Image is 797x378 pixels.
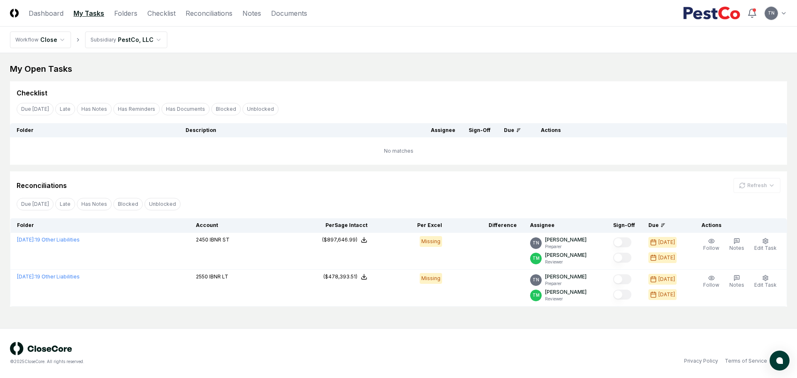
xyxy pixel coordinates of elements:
[196,273,208,280] span: 2550
[658,254,675,261] div: [DATE]
[10,63,787,75] div: My Open Tasks
[322,236,357,244] div: ($897,646.99)
[55,198,75,210] button: Late
[196,222,293,229] div: Account
[323,273,357,280] div: ($478,393.51)
[10,342,72,355] img: logo
[729,282,744,288] span: Notes
[147,8,176,18] a: Checklist
[209,273,228,280] span: IBNR LT
[703,245,719,251] span: Follow
[449,218,523,233] th: Difference
[10,9,19,17] img: Logo
[17,180,67,190] div: Reconciliations
[17,273,35,280] span: [DATE] :
[420,273,442,284] div: Missing
[523,218,606,233] th: Assignee
[196,237,208,243] span: 2450
[113,198,143,210] button: Blocked
[545,259,587,265] p: Reviewer
[729,245,744,251] span: Notes
[15,36,39,44] div: Workflow
[90,36,116,44] div: Subsidiary
[10,137,787,165] td: No matches
[161,103,210,115] button: Has Documents
[613,253,631,263] button: Mark complete
[754,282,777,288] span: Edit Task
[17,273,80,280] a: [DATE]:19 Other Liabilities
[17,103,54,115] button: Due Today
[271,8,307,18] a: Documents
[17,198,54,210] button: Due Today
[424,123,462,137] th: Assignee
[533,277,539,283] span: TN
[179,123,424,137] th: Description
[533,240,539,246] span: TN
[10,218,189,233] th: Folder
[374,218,449,233] th: Per Excel
[725,357,767,365] a: Terms of Service
[702,273,721,290] button: Follow
[728,273,746,290] button: Notes
[211,103,241,115] button: Blocked
[242,103,279,115] button: Unblocked
[764,6,779,21] button: TN
[242,8,261,18] a: Notes
[545,288,587,296] p: [PERSON_NAME]
[77,198,112,210] button: Has Notes
[753,273,778,290] button: Edit Task
[10,123,179,137] th: Folder
[55,103,75,115] button: Late
[29,8,64,18] a: Dashboard
[728,236,746,254] button: Notes
[322,236,367,244] button: ($897,646.99)
[10,32,167,48] nav: breadcrumb
[648,222,682,229] div: Due
[770,351,790,371] button: atlas-launcher
[754,245,777,251] span: Edit Task
[683,7,741,20] img: PestCo logo
[768,10,775,16] span: TN
[695,222,780,229] div: Actions
[545,251,587,259] p: [PERSON_NAME]
[114,8,137,18] a: Folders
[534,127,780,134] div: Actions
[323,273,367,280] button: ($478,393.51)
[113,103,160,115] button: Has Reminders
[613,274,631,284] button: Mark complete
[73,8,104,18] a: My Tasks
[533,292,540,298] span: TM
[462,123,497,137] th: Sign-Off
[545,296,587,302] p: Reviewer
[17,88,47,98] div: Checklist
[703,282,719,288] span: Follow
[606,218,642,233] th: Sign-Off
[684,357,718,365] a: Privacy Policy
[17,237,35,243] span: [DATE] :
[753,236,778,254] button: Edit Task
[186,8,232,18] a: Reconciliations
[420,236,442,247] div: Missing
[545,236,587,244] p: [PERSON_NAME]
[545,273,587,280] p: [PERSON_NAME]
[144,198,181,210] button: Unblocked
[533,255,540,261] span: TM
[545,244,587,250] p: Preparer
[77,103,112,115] button: Has Notes
[613,290,631,300] button: Mark complete
[299,218,374,233] th: Per Sage Intacct
[658,291,675,298] div: [DATE]
[658,276,675,283] div: [DATE]
[504,127,521,134] div: Due
[10,358,398,365] div: © 2025 CloseCore. All rights reserved.
[702,236,721,254] button: Follow
[17,237,80,243] a: [DATE]:19 Other Liabilities
[658,239,675,246] div: [DATE]
[210,237,230,243] span: IBNR ST
[613,237,631,247] button: Mark complete
[545,280,587,287] p: Preparer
